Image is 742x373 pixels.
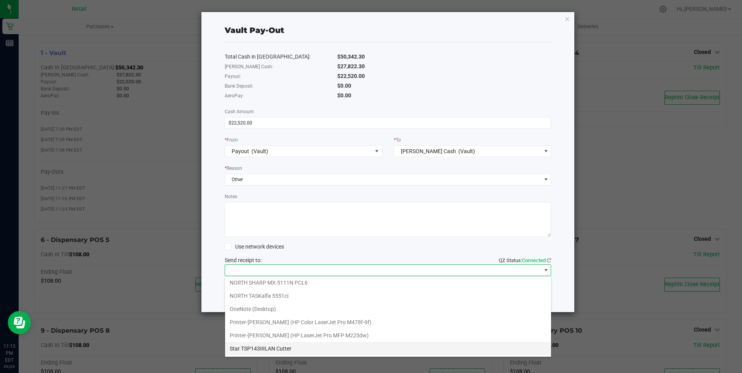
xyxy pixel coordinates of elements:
label: Reason [225,165,242,172]
span: [PERSON_NAME] Cash: [225,64,273,69]
label: From [225,136,238,143]
span: $22,520.00 [337,73,365,79]
span: (Vault) [251,148,268,154]
li: Star TSP143IIILAN Cutter [225,342,551,355]
span: Connected [522,257,546,263]
li: Printer-[PERSON_NAME] (HP Color LaserJet Pro M478f-9f) [225,316,551,329]
span: $50,342.30 [337,54,365,60]
li: Printer-[PERSON_NAME] (HP LaserJet Pro MFP M225dw) [225,329,551,342]
span: QZ Status: [499,257,551,263]
label: Use network devices [225,243,284,251]
iframe: Resource center [8,311,31,334]
span: Payout [232,148,249,154]
span: Other [225,174,541,185]
span: $0.00 [337,83,351,89]
li: NORTH TASKalfa 5551ci [225,289,551,302]
span: [PERSON_NAME] Cash [401,148,456,154]
span: $0.00 [337,92,351,98]
span: Bank Deposit: [225,83,253,89]
span: AeroPay: [225,93,244,98]
span: Send receipt to: [225,257,262,263]
li: OneNote (Desktop) [225,302,551,316]
span: $27,822.30 [337,63,365,69]
span: Cash Amount [225,109,254,114]
li: NORTH SHARP MX-5111N PCL6 [225,276,551,289]
span: Total Cash in [GEOGRAPHIC_DATA]: [225,54,310,60]
div: Vault Pay-Out [225,24,284,36]
span: (Vault) [458,148,475,154]
label: To [394,136,401,143]
span: Payout: [225,74,241,79]
label: Notes [225,193,237,200]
